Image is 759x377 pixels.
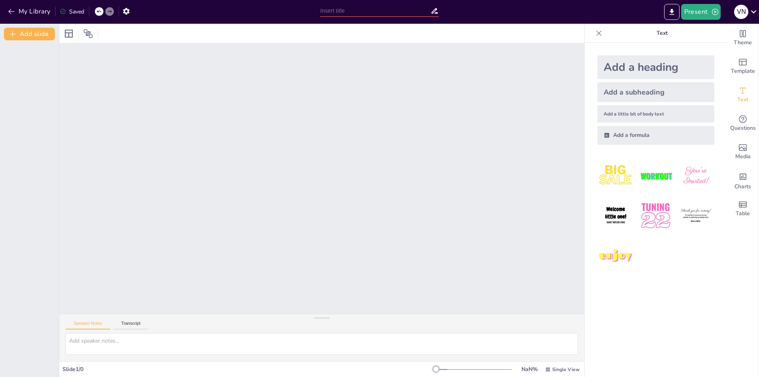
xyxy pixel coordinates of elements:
button: Transcript [113,321,149,330]
div: Change the overall theme [727,24,759,52]
div: Saved [60,8,84,15]
img: 5.jpeg [637,197,674,234]
div: V N [734,5,748,19]
button: V N [734,4,748,20]
button: Present [681,4,721,20]
div: Add a formula [597,126,714,145]
div: NaN % [520,366,539,373]
input: Insert title [320,5,430,17]
div: Add a table [727,195,759,223]
span: Media [735,152,751,161]
div: Add a heading [597,55,714,79]
button: Add slide [4,28,55,40]
img: 3.jpeg [678,157,714,194]
div: Slide 1 / 0 [62,366,436,373]
span: Questions [730,124,756,133]
span: Single View [552,366,580,373]
img: 4.jpeg [597,197,634,234]
p: Text [605,24,719,43]
span: Table [736,209,750,218]
img: 2.jpeg [637,157,674,194]
span: Theme [734,38,752,47]
span: Position [83,29,93,38]
img: 1.jpeg [597,157,634,194]
img: 7.jpeg [597,238,634,275]
span: Template [731,67,755,76]
div: Get real-time input from your audience [727,109,759,138]
div: Add ready made slides [727,52,759,81]
img: 6.jpeg [678,197,714,234]
div: Add a subheading [597,82,714,102]
div: Add images, graphics, shapes or video [727,138,759,166]
div: Add text boxes [727,81,759,109]
div: Add charts and graphs [727,166,759,195]
button: Speaker Notes [66,321,110,330]
span: Text [737,95,748,104]
span: Charts [734,182,751,191]
div: Add a little bit of body text [597,105,714,123]
div: Layout [62,27,75,40]
button: My Library [6,5,54,18]
button: Export to PowerPoint [664,4,680,20]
